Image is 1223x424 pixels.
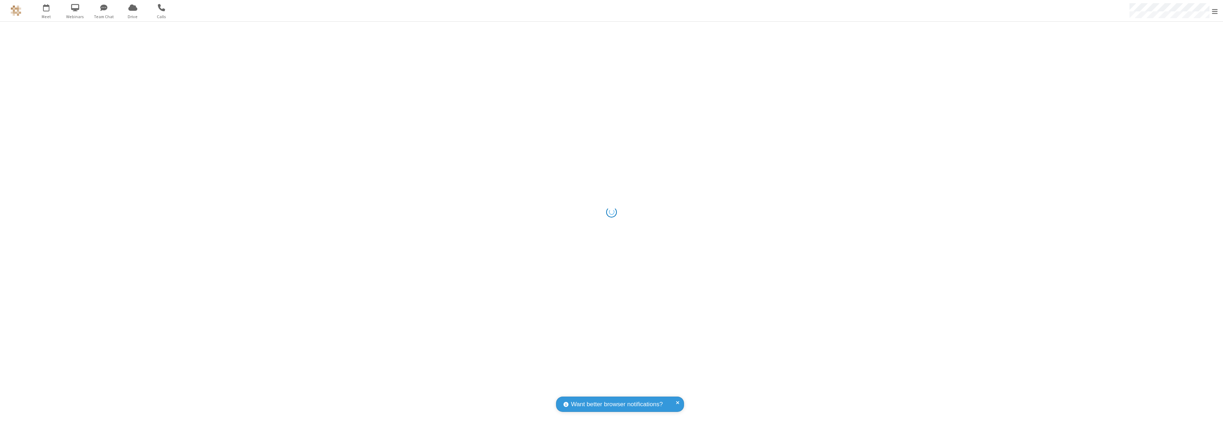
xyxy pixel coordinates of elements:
[571,400,663,409] span: Want better browser notifications?
[91,14,117,20] span: Team Chat
[11,5,21,16] img: QA Selenium DO NOT DELETE OR CHANGE
[148,14,175,20] span: Calls
[62,14,89,20] span: Webinars
[119,14,146,20] span: Drive
[33,14,60,20] span: Meet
